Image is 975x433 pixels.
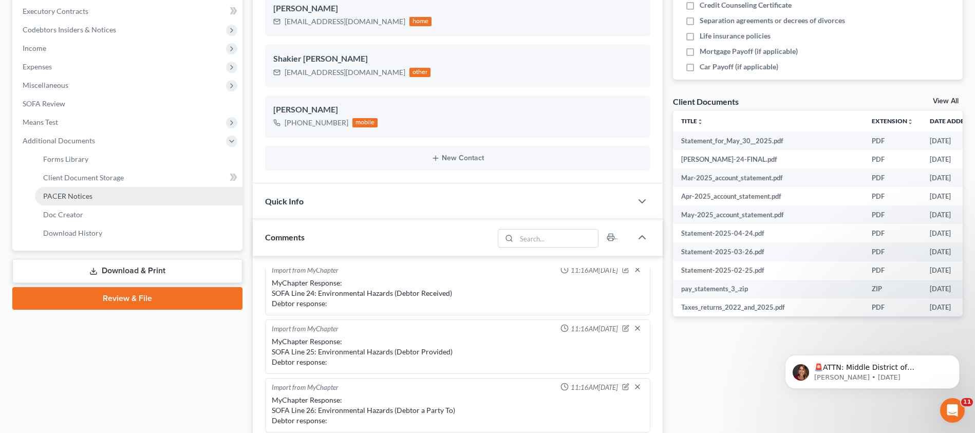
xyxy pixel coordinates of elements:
a: SOFA Review [14,95,242,113]
a: Executory Contracts [14,2,242,21]
div: Import from MyChapter [272,383,339,393]
div: home [409,17,432,26]
input: Search... [516,230,598,247]
iframe: Intercom live chat [940,398,965,423]
div: MyChapter Response: SOFA Line 26: Environmental Hazards (Debtor a Party To) Debtor response: [272,395,644,426]
span: Means Test [23,118,58,126]
a: PACER Notices [35,187,242,205]
a: Doc Creator [35,205,242,224]
td: Statement-2025-03-26.pdf [673,242,864,261]
a: View All [933,98,959,105]
td: PDF [864,205,922,224]
span: Expenses [23,62,52,71]
div: [PERSON_NAME] [273,104,642,116]
span: Separation agreements or decrees of divorces [700,15,845,26]
td: PDF [864,131,922,150]
td: PDF [864,242,922,261]
div: MyChapter Response: SOFA Line 25: Environmental Hazards (Debtor Provided) Debtor response: [272,336,644,367]
span: Forms Library [43,155,88,163]
td: Statement-2025-02-25.pdf [673,261,864,280]
button: New Contact [273,154,642,162]
a: Client Document Storage [35,168,242,187]
div: [PERSON_NAME] [273,3,642,15]
span: 11:16AM[DATE] [571,266,618,275]
span: Quick Info [265,196,304,206]
span: Doc Creator [43,210,83,219]
div: [PHONE_NUMBER] [285,118,348,128]
a: Titleunfold_more [681,117,703,125]
td: Statement-2025-04-24.pdf [673,224,864,242]
td: Apr-2025_account_statement.pdf [673,187,864,205]
td: Statement_for_May_30__2025.pdf [673,131,864,150]
td: Taxes_returns_2022_and_2025.pdf [673,298,864,317]
div: Import from MyChapter [272,266,339,276]
iframe: Intercom notifications message [770,333,975,405]
span: 11:16AM[DATE] [571,324,618,334]
td: PDF [864,168,922,187]
td: Mar-2025_account_statement.pdf [673,168,864,187]
div: MyChapter Response: SOFA Line 24: Environmental Hazards (Debtor Received) Debtor response: [272,278,644,309]
td: PDF [864,150,922,168]
a: Download History [35,224,242,242]
div: mobile [352,118,378,127]
div: Client Documents [673,96,739,107]
span: Additional Documents [23,136,95,145]
a: Download & Print [12,259,242,283]
span: SOFA Review [23,99,65,108]
span: Income [23,44,46,52]
span: Comments [265,232,305,242]
span: Executory Contracts [23,7,88,15]
td: PDF [864,261,922,280]
span: Car Payoff (if applicable) [700,62,778,72]
div: other [409,68,431,77]
div: [EMAIL_ADDRESS][DOMAIN_NAME] [285,16,405,27]
td: pay_statements_3_.zip [673,280,864,298]
span: Client Document Storage [43,173,124,182]
i: unfold_more [907,119,913,125]
span: Life insurance policies [700,31,771,41]
td: PDF [864,224,922,242]
div: Import from MyChapter [272,324,339,334]
td: ZIP [864,280,922,298]
td: PDF [864,298,922,317]
a: Extensionunfold_more [872,117,913,125]
div: Shakier [PERSON_NAME] [273,53,642,65]
span: 11:16AM[DATE] [571,383,618,392]
a: Review & File [12,287,242,310]
td: PDF [864,187,922,205]
a: Forms Library [35,150,242,168]
div: [EMAIL_ADDRESS][DOMAIN_NAME] [285,67,405,78]
td: [PERSON_NAME]-24-FINAL.pdf [673,150,864,168]
span: Codebtors Insiders & Notices [23,25,116,34]
span: Download History [43,229,102,237]
span: Mortgage Payoff (if applicable) [700,46,798,57]
td: May-2025_account_statement.pdf [673,205,864,224]
span: Miscellaneous [23,81,68,89]
i: unfold_more [697,119,703,125]
span: PACER Notices [43,192,92,200]
span: 11 [961,398,973,406]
